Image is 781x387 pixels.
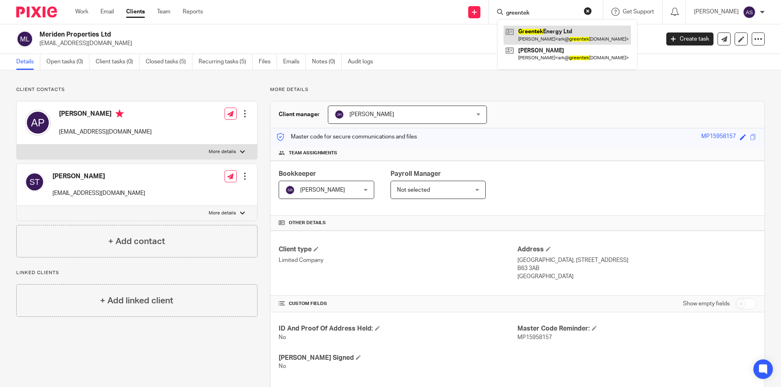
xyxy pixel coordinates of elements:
[517,335,552,340] span: MP15958157
[199,54,253,70] a: Recurring tasks (5)
[584,7,592,15] button: Clear
[279,335,286,340] span: No
[259,54,277,70] a: Files
[279,171,316,177] span: Bookkeeper
[279,363,286,369] span: No
[277,133,417,141] p: Master code for secure communications and files
[25,172,44,192] img: svg%3E
[209,210,236,216] p: More details
[52,172,145,181] h4: [PERSON_NAME]
[209,149,236,155] p: More details
[116,110,124,118] i: Primary
[279,354,517,362] h4: [PERSON_NAME] Signed
[279,110,320,119] h3: Client manager
[743,6,756,19] img: svg%3E
[157,8,170,16] a: Team
[300,187,345,193] span: [PERSON_NAME]
[75,8,88,16] a: Work
[623,9,654,15] span: Get Support
[16,54,40,70] a: Details
[279,256,517,264] p: Limited Company
[348,54,379,70] a: Audit logs
[52,189,145,197] p: [EMAIL_ADDRESS][DOMAIN_NAME]
[285,185,295,195] img: svg%3E
[108,235,165,248] h4: + Add contact
[694,8,739,16] p: [PERSON_NAME]
[683,300,730,308] label: Show empty fields
[390,171,441,177] span: Payroll Manager
[16,86,257,93] p: Client contacts
[46,54,89,70] a: Open tasks (0)
[505,10,578,17] input: Search
[279,245,517,254] h4: Client type
[289,220,326,226] span: Other details
[279,324,517,333] h4: ID And Proof Of Address Held:
[517,264,756,272] p: B63 3AB
[517,256,756,264] p: [GEOGRAPHIC_DATA], [STREET_ADDRESS]
[283,54,306,70] a: Emails
[517,245,756,254] h4: Address
[279,301,517,307] h4: CUSTOM FIELDS
[666,32,713,45] a: Create task
[397,187,430,193] span: Not selected
[39,30,531,39] h2: Meriden Properties Ltd
[270,86,765,93] p: More details
[39,39,654,48] p: [EMAIL_ADDRESS][DOMAIN_NAME]
[16,6,57,17] img: Pixie
[312,54,342,70] a: Notes (0)
[289,150,337,156] span: Team assignments
[701,132,736,142] div: MP15958157
[517,272,756,281] p: [GEOGRAPHIC_DATA]
[59,128,152,136] p: [EMAIL_ADDRESS][DOMAIN_NAME]
[100,8,114,16] a: Email
[349,112,394,117] span: [PERSON_NAME]
[334,110,344,119] img: svg%3E
[16,30,33,48] img: svg%3E
[146,54,192,70] a: Closed tasks (5)
[183,8,203,16] a: Reports
[96,54,140,70] a: Client tasks (0)
[100,294,173,307] h4: + Add linked client
[16,270,257,276] p: Linked clients
[59,110,152,120] h4: [PERSON_NAME]
[126,8,145,16] a: Clients
[517,324,756,333] h4: Master Code Reminder:
[25,110,51,136] img: svg%3E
